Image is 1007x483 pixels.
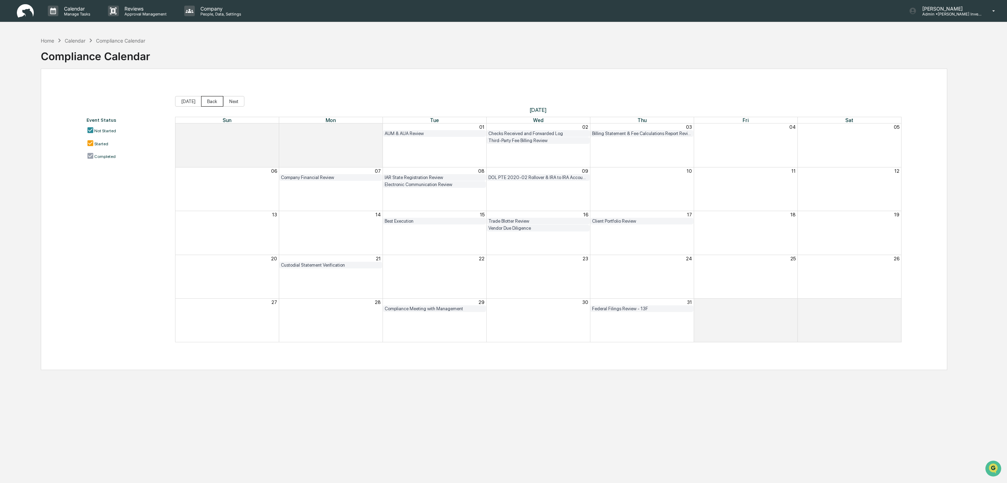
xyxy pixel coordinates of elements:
[385,131,484,136] div: AUM & AUA Review
[24,61,89,66] div: We're available if you need us!
[271,168,277,174] button: 06
[94,154,116,159] div: Completed
[223,96,244,107] button: Next
[687,168,692,174] button: 10
[120,56,128,64] button: Start new chat
[326,117,336,123] span: Mon
[479,299,485,305] button: 29
[375,168,381,174] button: 07
[790,256,796,261] button: 25
[48,86,90,98] a: 🗄️Attestations
[24,54,115,61] div: Start new chat
[14,102,44,109] span: Data Lookup
[488,138,588,143] div: Third-Party Fee Billing Review
[686,124,692,130] button: 03
[281,262,380,268] div: Custodial Statement Verification
[582,299,588,305] button: 30
[51,89,57,95] div: 🗄️
[271,124,277,130] button: 29
[376,256,381,261] button: 21
[743,117,749,123] span: Fri
[50,119,85,125] a: Powered byPylon
[582,168,588,174] button: 09
[385,175,484,180] div: IAR State Registration Review
[175,107,902,113] span: [DATE]
[637,117,647,123] span: Thu
[96,38,145,44] div: Compliance Calendar
[894,124,899,130] button: 05
[687,212,692,217] button: 17
[592,218,692,224] div: Client Portfolio Review
[790,212,796,217] button: 18
[14,89,45,96] span: Preclearance
[119,12,170,17] p: Approval Management
[893,299,899,305] button: 02
[385,218,484,224] div: Best Execution
[845,117,853,123] span: Sat
[582,124,588,130] button: 02
[201,96,223,107] button: Back
[790,299,796,305] button: 01
[917,6,982,12] p: [PERSON_NAME]
[488,175,588,180] div: DOL PTE 2020-02 Rollover & IRA to IRA Account Review
[894,168,899,174] button: 12
[385,182,484,187] div: Electronic Communication Review
[686,256,692,261] button: 24
[894,212,899,217] button: 19
[7,15,128,26] p: How can we help?
[385,306,484,311] div: Compliance Meeting with Management
[7,89,13,95] div: 🖐️
[4,99,47,112] a: 🔎Data Lookup
[94,128,116,133] div: Not Started
[583,256,588,261] button: 23
[7,103,13,108] div: 🔎
[271,256,277,261] button: 20
[65,38,85,44] div: Calendar
[17,4,34,18] img: logo
[375,299,381,305] button: 28
[7,54,20,66] img: 1746055101610-c473b297-6a78-478c-a979-82029cc54cd1
[41,38,54,44] div: Home
[375,124,381,130] button: 30
[376,212,381,217] button: 14
[86,117,168,123] div: Event Status
[70,119,85,125] span: Pylon
[687,299,692,305] button: 31
[488,218,588,224] div: Trade Blotter Review
[58,89,87,96] span: Attestations
[58,12,94,17] p: Manage Tasks
[789,124,796,130] button: 04
[195,12,245,17] p: People, Data, Settings
[195,6,245,12] p: Company
[984,460,1003,479] iframe: Open customer support
[533,117,544,123] span: Wed
[488,131,588,136] div: Checks Received and Forwarded Log
[592,306,692,311] div: Federal Filings Review - 13F
[281,175,380,180] div: Company Financial Review
[592,131,692,136] div: Billing Statement & Fee Calculations Report Review
[791,168,796,174] button: 11
[175,96,201,107] button: [DATE]
[478,168,485,174] button: 08
[894,256,899,261] button: 26
[94,141,108,146] div: Started
[479,256,485,261] button: 22
[917,12,982,17] p: Admin • [PERSON_NAME] Investment Advisory
[4,86,48,98] a: 🖐️Preclearance
[223,117,231,123] span: Sun
[583,212,588,217] button: 16
[479,124,485,130] button: 01
[41,44,150,63] div: Compliance Calendar
[430,117,439,123] span: Tue
[271,299,277,305] button: 27
[175,117,902,342] div: Month View
[488,225,588,231] div: Vendor Due Diligence
[480,212,485,217] button: 15
[119,6,170,12] p: Reviews
[58,6,94,12] p: Calendar
[272,212,277,217] button: 13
